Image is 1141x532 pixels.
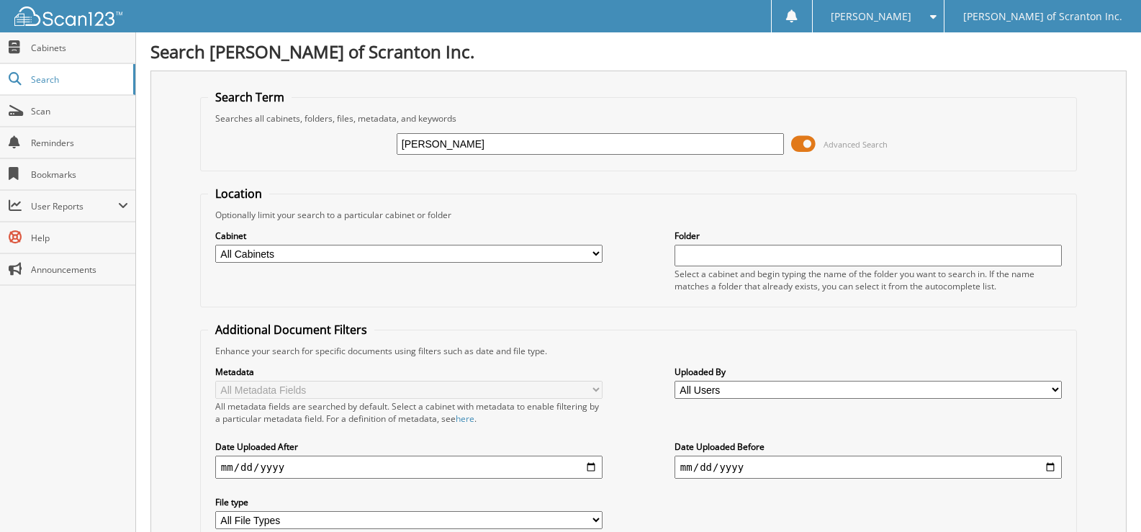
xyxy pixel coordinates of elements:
[215,230,603,242] label: Cabinet
[215,496,603,508] label: File type
[208,186,269,202] legend: Location
[208,89,292,105] legend: Search Term
[31,168,128,181] span: Bookmarks
[675,366,1062,378] label: Uploaded By
[215,441,603,453] label: Date Uploaded After
[31,232,128,244] span: Help
[675,268,1062,292] div: Select a cabinet and begin typing the name of the folder you want to search in. If the name match...
[215,400,603,425] div: All metadata fields are searched by default. Select a cabinet with metadata to enable filtering b...
[215,456,603,479] input: start
[150,40,1127,63] h1: Search [PERSON_NAME] of Scranton Inc.
[456,412,474,425] a: here
[1069,463,1141,532] iframe: Chat Widget
[208,322,374,338] legend: Additional Document Filters
[831,12,911,21] span: [PERSON_NAME]
[215,366,603,378] label: Metadata
[824,139,888,150] span: Advanced Search
[208,209,1069,221] div: Optionally limit your search to a particular cabinet or folder
[31,263,128,276] span: Announcements
[31,42,128,54] span: Cabinets
[31,137,128,149] span: Reminders
[14,6,122,26] img: scan123-logo-white.svg
[31,200,118,212] span: User Reports
[675,441,1062,453] label: Date Uploaded Before
[208,345,1069,357] div: Enhance your search for specific documents using filters such as date and file type.
[31,73,126,86] span: Search
[208,112,1069,125] div: Searches all cabinets, folders, files, metadata, and keywords
[31,105,128,117] span: Scan
[675,456,1062,479] input: end
[675,230,1062,242] label: Folder
[963,12,1122,21] span: [PERSON_NAME] of Scranton Inc.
